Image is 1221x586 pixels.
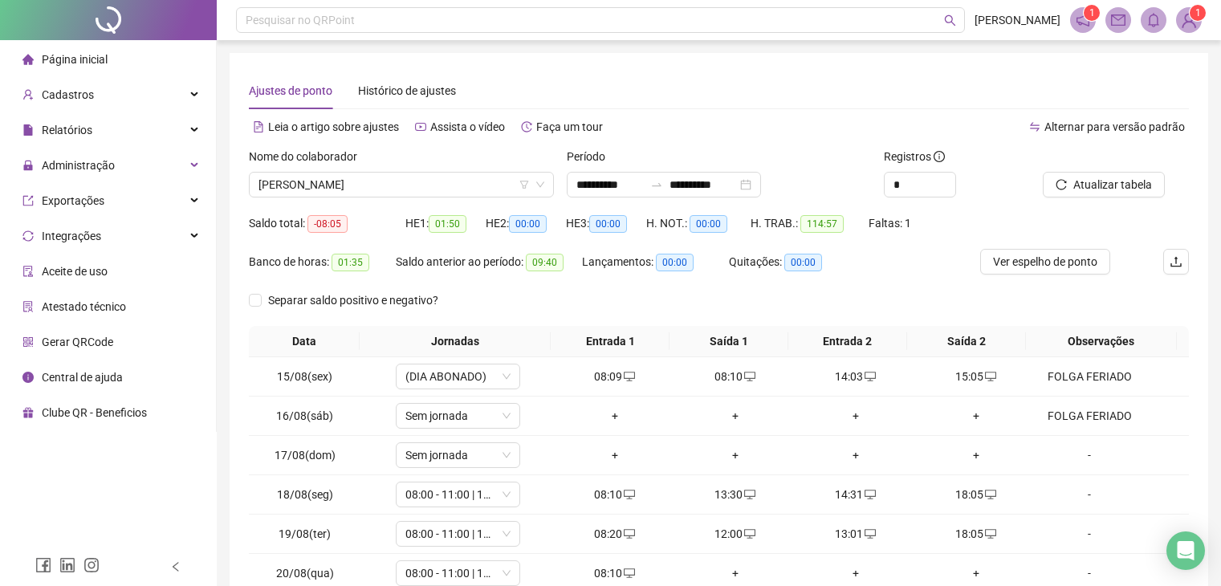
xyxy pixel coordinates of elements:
span: linkedin [59,557,75,573]
span: desktop [863,528,876,539]
span: Aceite de uso [42,265,108,278]
div: HE 2: [486,214,566,233]
span: solution [22,301,34,312]
span: Central de ajuda [42,371,123,384]
span: user-add [22,89,34,100]
span: mail [1111,13,1125,27]
div: Saldo anterior ao período: [396,253,582,271]
div: Banco de horas: [249,253,396,271]
span: [PERSON_NAME] [975,11,1060,29]
span: Separar saldo positivo e negativo? [262,291,445,309]
div: 12:00 [682,525,789,543]
div: + [922,564,1030,582]
div: FOLGA FERIADO [1042,368,1137,385]
div: Histórico de ajustes [358,82,456,100]
span: Cadastros [42,88,94,101]
span: Administração [42,159,115,172]
span: Atestado técnico [42,300,126,313]
span: youtube [415,121,426,132]
span: desktop [983,371,996,382]
span: down [502,568,511,578]
span: Gerar QRCode [42,336,113,348]
div: 13:01 [802,525,910,543]
span: desktop [983,489,996,500]
span: Ver espelho de ponto [993,253,1097,271]
span: reload [1056,179,1067,190]
div: 13:30 [682,486,789,503]
span: desktop [743,371,755,382]
span: down [502,490,511,499]
th: Entrada 2 [788,326,907,357]
span: 1 [1195,7,1201,18]
span: 19/08(ter) [279,527,331,540]
span: Relatórios [42,124,92,136]
span: down [502,372,511,381]
span: 01:50 [429,215,466,233]
th: Saída 2 [907,326,1026,357]
th: Observações [1026,326,1177,357]
div: HE 3: [566,214,646,233]
span: 08:00 - 11:00 | 12:12 - 18:00 [405,561,511,585]
div: + [802,564,910,582]
th: Saída 1 [670,326,788,357]
span: down [502,411,511,421]
span: to [650,178,663,191]
span: desktop [622,371,635,382]
span: 00:00 [784,254,822,271]
span: Leia o artigo sobre ajustes [268,120,399,133]
span: notification [1076,13,1090,27]
span: 00:00 [589,215,627,233]
div: 08:20 [561,525,669,543]
span: Atualizar tabela [1073,176,1152,193]
span: 09:40 [526,254,564,271]
div: Lançamentos: [582,253,729,271]
span: down [502,529,511,539]
label: Nome do colaborador [249,148,368,165]
th: Entrada 1 [551,326,670,357]
div: - [1042,446,1137,464]
div: HE 1: [405,214,486,233]
label: Período [567,148,616,165]
span: 08:00 - 11:00 | 12:12 - 18:00 [405,522,511,546]
span: desktop [743,528,755,539]
span: upload [1170,255,1182,268]
div: Ajustes de ponto [249,82,332,100]
span: file [22,124,34,136]
button: Atualizar tabela [1043,172,1165,197]
div: FOLGA FERIADO [1042,407,1137,425]
sup: 1 [1084,5,1100,21]
div: 15:05 [922,368,1030,385]
span: left [170,561,181,572]
span: Sem jornada [405,443,511,467]
span: facebook [35,557,51,573]
span: swap [1029,121,1040,132]
span: lock [22,160,34,171]
span: search [944,14,956,26]
th: Data [249,326,360,357]
span: 00:00 [690,215,727,233]
span: sync [22,230,34,242]
button: Ver espelho de ponto [980,249,1110,275]
span: 20/08(qua) [276,567,334,580]
span: (DIA ABONADO) [405,364,511,389]
span: MARIA LUIZA DE CALDAS RODARTE [258,173,544,197]
div: H. TRAB.: [751,214,868,233]
span: desktop [863,371,876,382]
span: gift [22,407,34,418]
div: + [682,446,789,464]
span: Faça um tour [536,120,603,133]
div: - [1042,486,1137,503]
span: swap-right [650,178,663,191]
div: + [922,407,1030,425]
sup: Atualize o seu contato no menu Meus Dados [1190,5,1206,21]
div: Saldo total: [249,214,405,233]
span: Sem jornada [405,404,511,428]
span: history [521,121,532,132]
span: Faltas: 1 [869,217,911,230]
span: 08:00 - 11:00 | 12:12 - 18:00 [405,482,511,507]
span: export [22,195,34,206]
span: 15/08(sex) [277,370,332,383]
span: desktop [863,489,876,500]
span: 16/08(sáb) [276,409,333,422]
div: + [802,407,910,425]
